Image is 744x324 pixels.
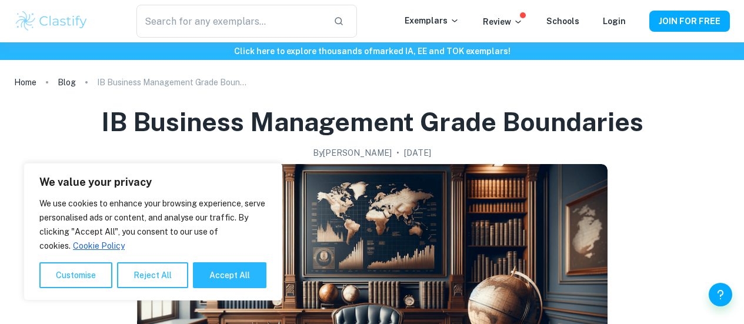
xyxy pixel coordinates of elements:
button: Accept All [193,262,266,288]
h1: IB Business Management Grade Boundaries [101,105,643,139]
button: Customise [39,262,112,288]
input: Search for any exemplars... [136,5,325,38]
p: Exemplars [405,14,459,27]
button: Help and Feedback [709,283,732,306]
p: IB Business Management Grade Boundaries [97,76,250,89]
a: Cookie Policy [72,241,125,251]
p: • [396,146,399,159]
h6: Click here to explore thousands of marked IA, EE and TOK exemplars ! [2,45,742,58]
button: JOIN FOR FREE [649,11,730,32]
img: Clastify logo [14,9,89,33]
div: We value your privacy [24,163,282,300]
a: Home [14,74,36,91]
button: Reject All [117,262,188,288]
p: Review [483,15,523,28]
h2: By [PERSON_NAME] [313,146,392,159]
a: Schools [546,16,579,26]
h2: [DATE] [404,146,431,159]
p: We use cookies to enhance your browsing experience, serve personalised ads or content, and analys... [39,196,266,253]
p: We value your privacy [39,175,266,189]
a: Blog [58,74,76,91]
a: Login [603,16,626,26]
